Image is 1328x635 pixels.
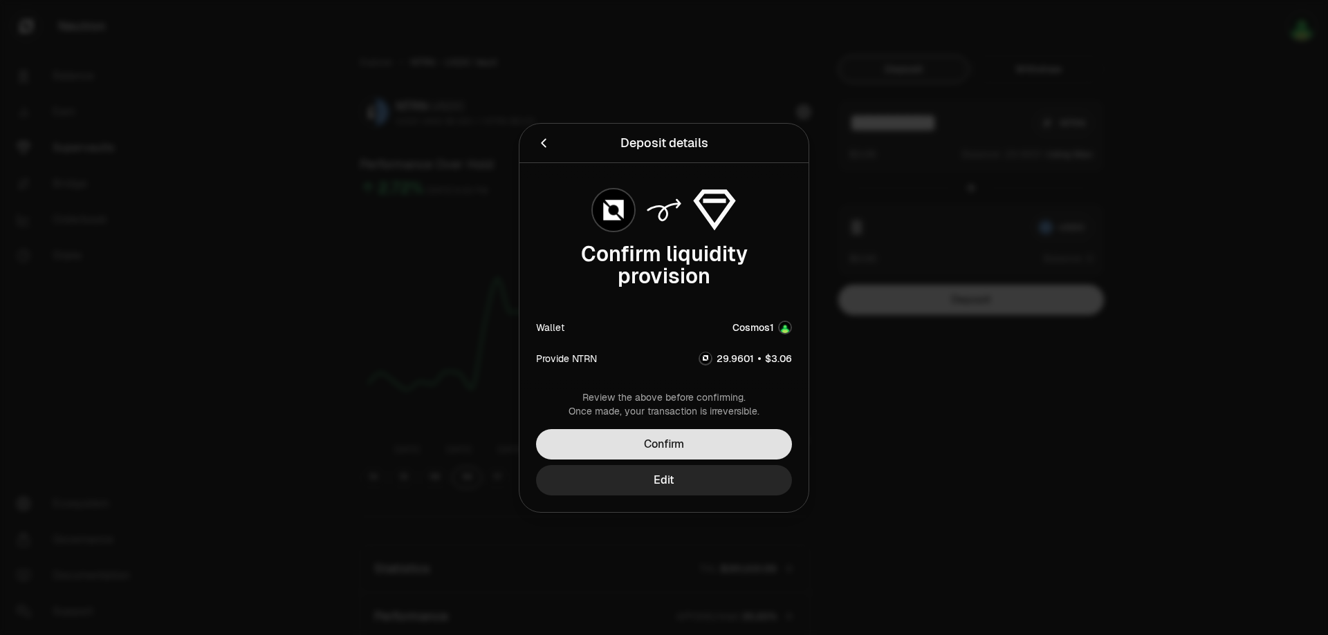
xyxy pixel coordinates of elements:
div: Cosmos1 [732,321,774,334]
div: Review the above before confirming. Once made, your transaction is irreversible. [536,390,792,418]
button: Back [536,133,551,153]
button: Confirm [536,429,792,459]
img: NTRN Logo [700,352,711,363]
div: Wallet [536,321,564,334]
img: NTRN Logo [593,189,634,231]
div: Deposit details [620,133,708,153]
button: Edit [536,465,792,495]
div: Provide NTRN [536,351,597,365]
img: Account Image [780,322,791,333]
button: Cosmos1Account Image [732,321,792,334]
div: Confirm liquidity provision [536,243,792,287]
